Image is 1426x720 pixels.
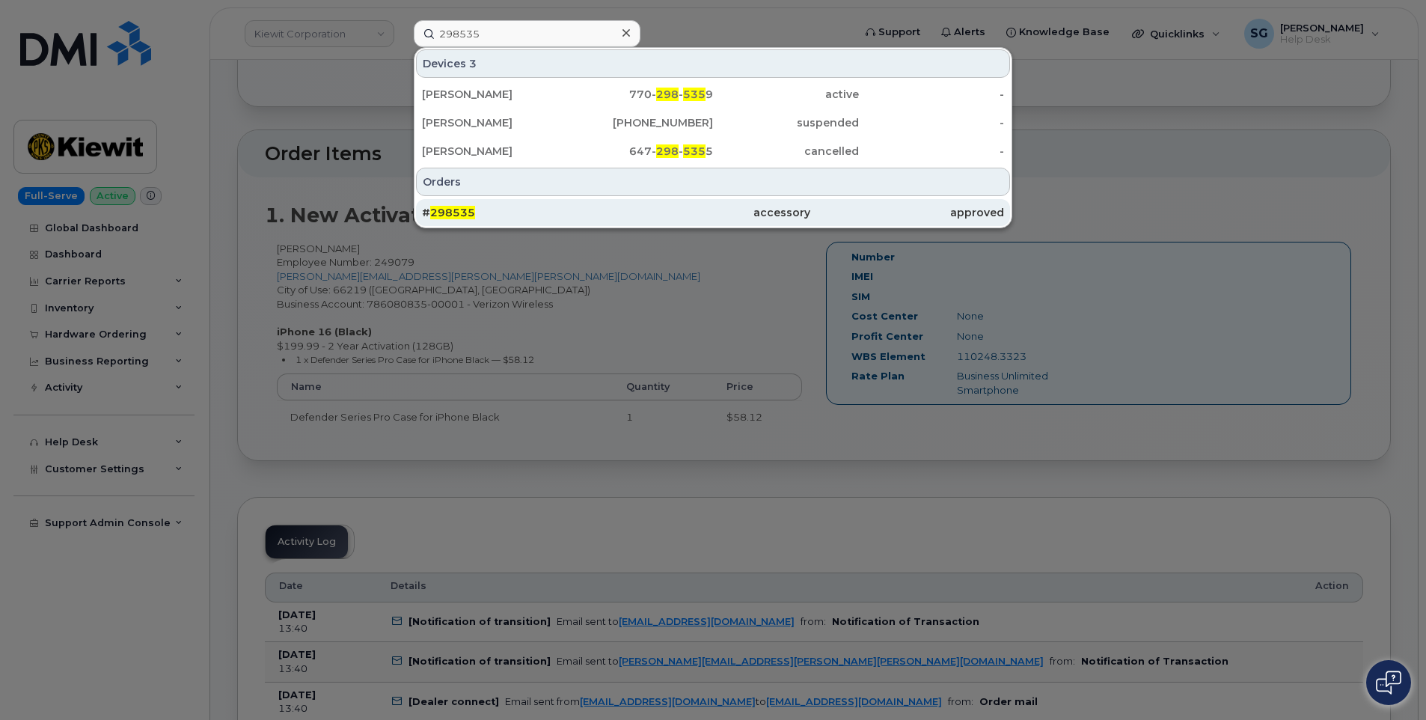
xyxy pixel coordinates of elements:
[713,87,859,102] div: active
[859,87,1005,102] div: -
[656,88,679,101] span: 298
[414,20,640,47] input: Find something...
[416,81,1010,108] a: [PERSON_NAME]770-298-5359active-
[416,109,1010,136] a: [PERSON_NAME][PHONE_NUMBER]suspended-
[859,144,1005,159] div: -
[568,87,714,102] div: 770- - 9
[422,87,568,102] div: [PERSON_NAME]
[469,56,477,71] span: 3
[859,115,1005,130] div: -
[416,49,1010,78] div: Devices
[1376,671,1401,695] img: Open chat
[430,206,475,219] span: 298535
[810,205,1004,220] div: approved
[422,144,568,159] div: [PERSON_NAME]
[416,168,1010,196] div: Orders
[616,205,810,220] div: accessory
[416,199,1010,226] a: #298535accessoryapproved
[713,144,859,159] div: cancelled
[422,115,568,130] div: [PERSON_NAME]
[416,138,1010,165] a: [PERSON_NAME]647-298-5355cancelled-
[683,88,706,101] span: 535
[568,115,714,130] div: [PHONE_NUMBER]
[683,144,706,158] span: 535
[656,144,679,158] span: 298
[422,205,616,220] div: #
[568,144,714,159] div: 647- - 5
[713,115,859,130] div: suspended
